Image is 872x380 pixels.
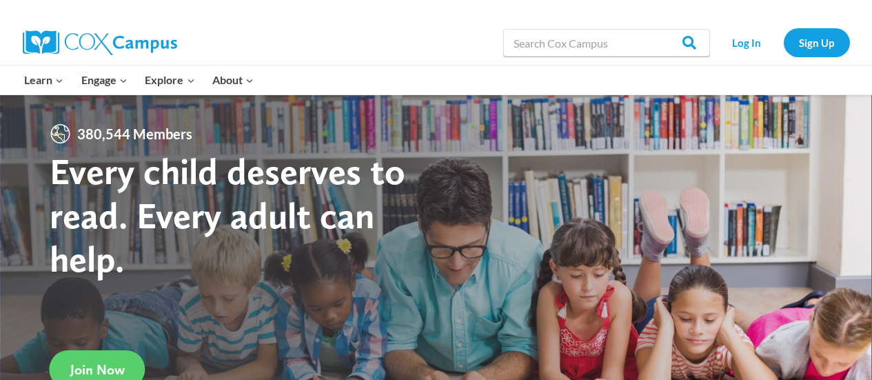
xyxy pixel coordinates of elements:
[81,71,128,89] span: Engage
[212,71,254,89] span: About
[717,28,850,57] nav: Secondary Navigation
[16,66,263,94] nav: Primary Navigation
[24,71,63,89] span: Learn
[784,28,850,57] a: Sign Up
[503,29,710,57] input: Search Cox Campus
[23,30,177,55] img: Cox Campus
[70,361,125,378] span: Join Now
[145,71,194,89] span: Explore
[72,123,198,145] span: 380,544 Members
[50,149,405,281] strong: Every child deserves to read. Every adult can help.
[717,28,777,57] a: Log In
